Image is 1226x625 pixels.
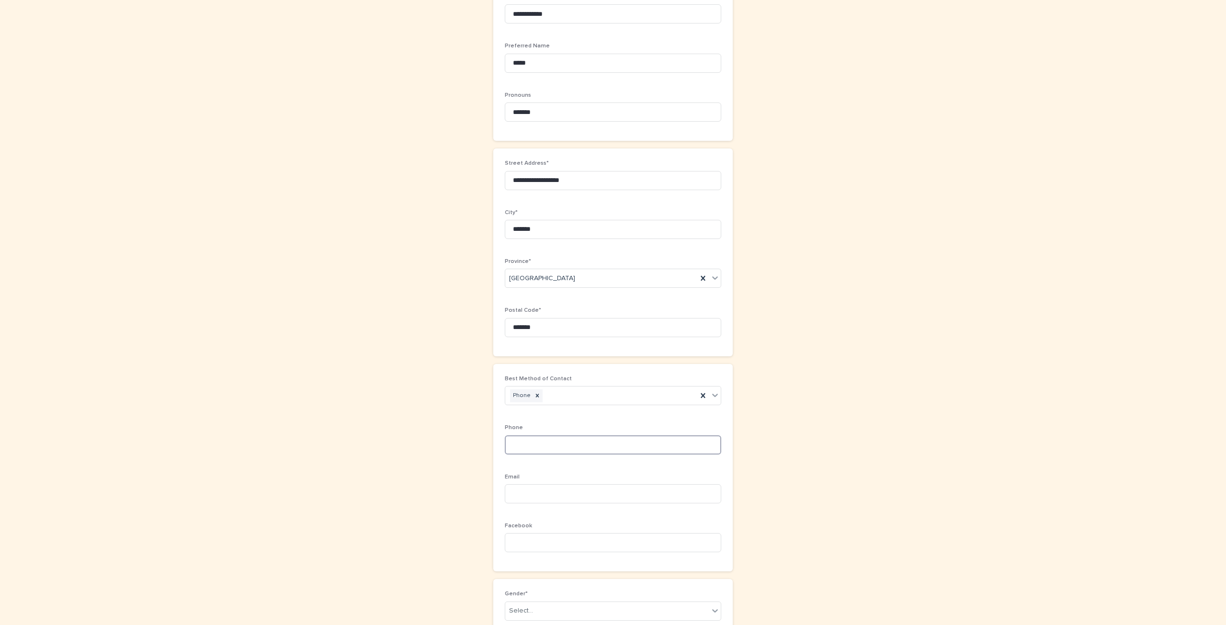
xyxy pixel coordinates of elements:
span: Gender* [505,591,528,597]
span: Preferred Name [505,43,550,49]
span: Email [505,474,520,480]
span: Street Address* [505,160,549,166]
div: Select... [509,606,533,616]
span: Best Method of Contact [505,376,572,382]
span: [GEOGRAPHIC_DATA] [509,273,575,284]
div: Phone [510,389,532,402]
span: Postal Code* [505,307,541,313]
span: Facebook [505,523,532,529]
span: City* [505,210,518,216]
span: Pronouns [505,92,531,98]
span: Phone [505,425,523,431]
span: Province* [505,259,531,264]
